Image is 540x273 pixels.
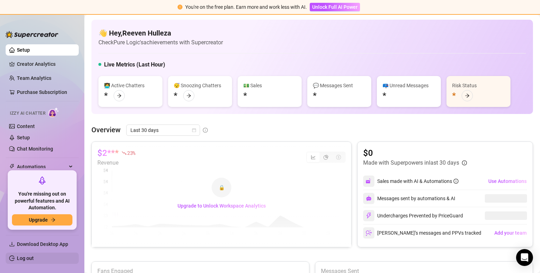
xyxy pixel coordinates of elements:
[366,212,372,219] img: svg%3e
[312,4,358,10] span: Unlock Full AI Power
[462,160,467,165] span: info-circle
[203,128,208,133] span: info-circle
[310,4,360,10] a: Unlock Full AI Power
[363,193,455,204] div: Messages sent by automations & AI
[382,82,435,89] div: 📪 Unread Messages
[488,178,527,184] span: Use Automations
[104,61,165,69] h5: Live Metrics (Last Hour)
[366,196,372,201] img: svg%3e
[9,164,15,170] span: thunderbolt
[17,87,73,98] a: Purchase Subscription
[17,75,51,81] a: Team Analytics
[9,241,15,247] span: download
[17,58,73,70] a: Creator Analytics
[454,179,458,184] span: info-circle
[117,93,122,98] span: arrow-right
[366,178,372,184] img: svg%3e
[186,93,191,98] span: arrow-right
[17,255,34,261] a: Log out
[363,159,459,167] article: Made with Superpowers in last 30 days
[17,123,35,129] a: Content
[130,125,196,135] span: Last 30 days
[17,241,68,247] span: Download Desktop App
[185,4,307,10] span: You're on the free plan. Earn more and work less with AI.
[313,82,366,89] div: 💬 Messages Sent
[12,214,72,226] button: Upgradearrow-right
[488,176,527,187] button: Use Automations
[178,203,266,209] span: Upgrade to Unlock Workspace Analytics
[243,82,296,89] div: 💵 Sales
[91,125,121,135] article: Overview
[29,217,48,223] span: Upgrade
[178,5,182,9] span: exclamation-circle
[363,227,481,239] div: [PERSON_NAME]’s messages and PPVs tracked
[98,38,223,47] article: Check Pure Logic's achievements with Supercreator
[212,178,231,197] div: 🔒
[363,147,467,159] article: $0
[51,217,56,222] span: arrow-right
[516,249,533,266] div: Open Intercom Messenger
[377,177,458,185] div: Sales made with AI & Automations
[12,191,72,211] span: You're missing out on powerful features and AI Automation.
[17,47,30,53] a: Setup
[172,200,271,211] button: Upgrade to Unlock Workspace Analytics
[6,31,58,38] img: logo-BBDzfeDw.svg
[174,82,226,89] div: 😴 Snoozing Chatters
[366,230,372,236] img: svg%3e
[192,128,196,132] span: calendar
[494,230,527,236] span: Add your team
[310,3,360,11] button: Unlock Full AI Power
[494,227,527,239] button: Add your team
[10,110,45,117] span: Izzy AI Chatter
[98,28,223,38] h4: 👋 Hey, Reeven Hulleza
[17,161,67,172] span: Automations
[38,176,46,185] span: rocket
[17,146,53,152] a: Chat Monitoring
[17,135,30,140] a: Setup
[452,82,505,89] div: Risk Status
[363,210,463,221] div: Undercharges Prevented by PriceGuard
[465,93,470,98] span: arrow-right
[48,107,59,118] img: AI Chatter
[104,82,157,89] div: 👩‍💻 Active Chatters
